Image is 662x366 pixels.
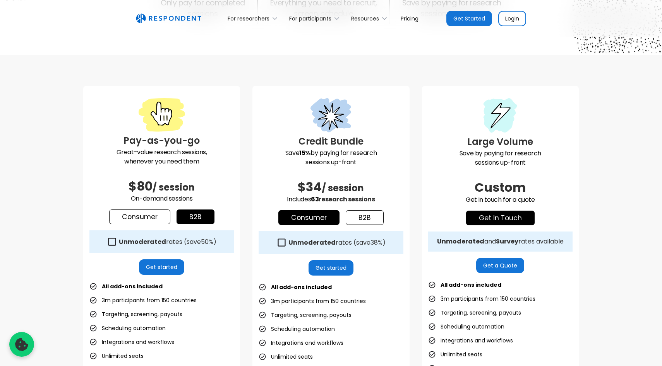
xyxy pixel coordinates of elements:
[437,237,484,246] strong: Unmoderated
[136,14,201,24] img: Untitled UI logotext
[498,11,526,26] a: Login
[259,351,313,362] li: Unlimited seats
[89,323,166,334] li: Scheduling automation
[271,283,332,291] strong: All add-ons included
[89,351,144,361] li: Unlimited seats
[428,149,573,167] p: Save by paying for research sessions up-front
[102,283,163,290] strong: All add-ons included
[299,148,310,157] strong: 15%
[228,15,269,22] div: For researchers
[475,179,526,196] span: Custom
[89,295,197,306] li: 3m participants from 150 countries
[319,195,375,204] span: research sessions
[288,239,386,247] div: rates (save )
[89,309,182,320] li: Targeting, screening, payouts
[89,337,174,347] li: Integrations and workflows
[428,349,482,360] li: Unlimited seats
[259,310,352,320] li: Targeting, screening, payouts
[177,209,214,224] a: b2b
[259,134,403,148] h3: Credit Bundle
[309,260,354,276] a: Get started
[428,293,535,304] li: 3m participants from 150 countries
[223,9,285,27] div: For researchers
[129,177,153,195] span: $80
[446,11,492,26] a: Get Started
[322,182,364,194] span: / session
[201,237,213,246] span: 50%
[278,210,340,225] a: Consumer
[428,307,521,318] li: Targeting, screening, payouts
[109,209,170,224] a: Consumer
[288,238,336,247] strong: Unmoderated
[437,238,564,245] div: and rates available
[259,148,403,167] p: Save by paying for research sessions up-front
[259,323,335,334] li: Scheduling automation
[496,237,518,246] strong: Survey
[259,337,343,348] li: Integrations and workflows
[259,296,366,306] li: 3m participants from 150 countries
[153,181,195,194] span: / session
[347,9,394,27] div: Resources
[346,210,384,225] a: b2b
[289,15,331,22] div: For participants
[428,335,513,346] li: Integrations and workflows
[370,238,382,247] span: 38%
[136,14,201,24] a: home
[89,148,234,166] p: Great-value research sessions, whenever you need them
[351,15,379,22] div: Resources
[428,135,573,149] h3: Large Volume
[311,195,319,204] span: 63
[428,195,573,204] p: Get in touch for a quote
[89,134,234,148] h3: Pay-as-you-go
[394,9,425,27] a: Pricing
[119,237,166,246] strong: Unmoderated
[89,194,234,203] p: On-demand sessions
[139,259,184,275] a: Get started
[441,281,501,289] strong: All add-ons included
[119,238,216,246] div: rates (save )
[466,211,535,225] a: get in touch
[476,258,524,273] a: Get a Quote
[428,321,504,332] li: Scheduling automation
[285,9,347,27] div: For participants
[259,195,403,204] p: Includes
[298,178,322,196] span: $34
